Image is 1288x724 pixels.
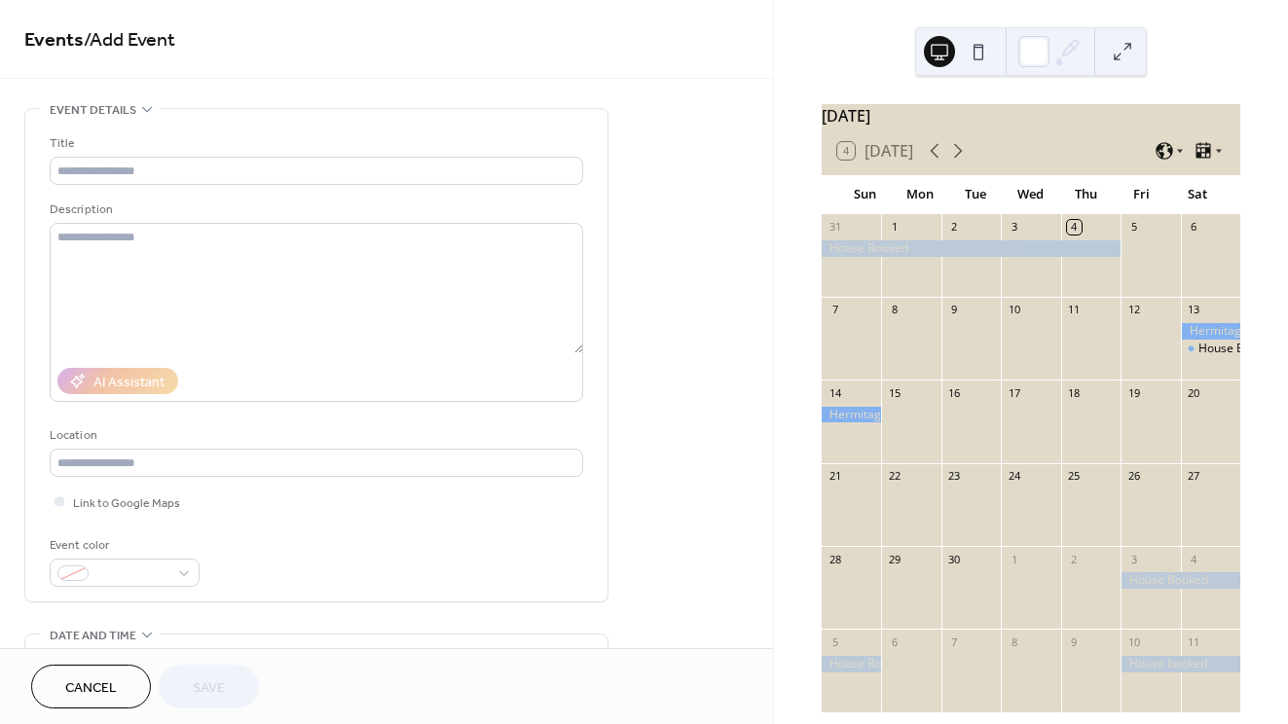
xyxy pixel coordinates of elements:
div: 10 [1126,634,1141,649]
span: / Add Event [84,21,175,59]
div: Title [50,133,579,154]
div: 1 [887,220,902,235]
div: House Booked [822,240,1121,257]
div: 4 [1187,552,1201,566]
div: 13 [1187,303,1201,317]
div: 3 [1007,220,1021,235]
span: Cancel [65,678,117,699]
div: 3 [1126,552,1141,566]
button: Cancel [31,665,151,708]
div: Tue [948,175,1004,214]
div: 5 [1126,220,1141,235]
span: Date and time [50,626,136,646]
div: Hermitage booked [822,407,881,423]
div: 2 [947,220,962,235]
a: Events [24,21,84,59]
div: 20 [1187,385,1201,400]
div: Mon [893,175,948,214]
div: 18 [1067,385,1082,400]
div: 11 [1187,634,1201,649]
div: 12 [1126,303,1141,317]
div: House Booked [1181,341,1240,357]
div: 23 [947,469,962,484]
div: 16 [947,385,962,400]
div: Description [50,199,579,220]
div: 26 [1126,469,1141,484]
div: 22 [887,469,902,484]
div: 8 [1007,634,1021,649]
div: 21 [828,469,842,484]
div: 1 [1007,552,1021,566]
div: 17 [1007,385,1021,400]
div: 27 [1187,469,1201,484]
div: Thu [1058,175,1114,214]
div: 9 [947,303,962,317]
div: 19 [1126,385,1141,400]
div: Event color [50,535,196,556]
div: 28 [828,552,842,566]
div: 9 [1067,634,1082,649]
div: 11 [1067,303,1082,317]
div: [DATE] [822,104,1240,127]
div: 8 [887,303,902,317]
span: Link to Google Maps [73,493,180,514]
div: Sat [1169,175,1225,214]
div: House Booked [1198,341,1277,357]
div: Location [50,425,579,446]
div: 6 [887,634,902,649]
span: Event details [50,100,136,121]
div: Wed [1003,175,1058,214]
div: 24 [1007,469,1021,484]
div: Sun [837,175,893,214]
div: House Booked [1121,572,1240,589]
div: 30 [947,552,962,566]
div: 14 [828,385,842,400]
div: 7 [947,634,962,649]
div: House booked [1121,656,1240,672]
div: 10 [1007,303,1021,317]
div: 25 [1067,469,1082,484]
div: 5 [828,634,842,649]
div: Hermitage booked [1181,323,1240,340]
div: 15 [887,385,902,400]
div: 29 [887,552,902,566]
div: Fri [1114,175,1169,214]
div: 2 [1067,552,1082,566]
div: House Booked [822,656,881,672]
div: 31 [828,220,842,235]
div: 7 [828,303,842,317]
div: 4 [1067,220,1082,235]
div: 6 [1187,220,1201,235]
